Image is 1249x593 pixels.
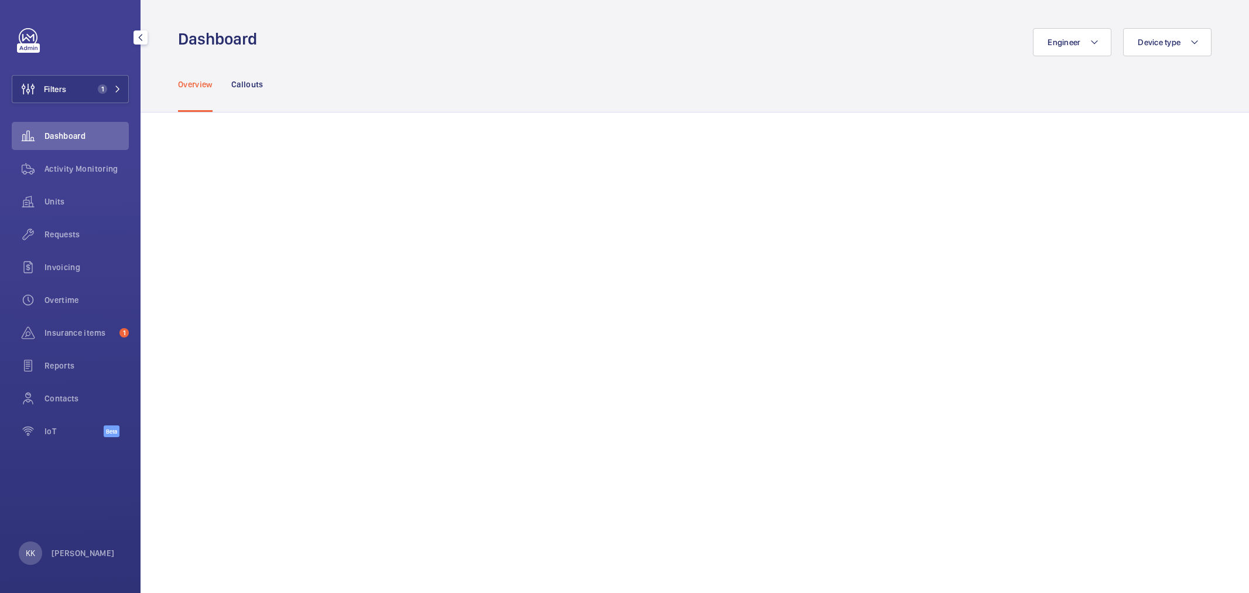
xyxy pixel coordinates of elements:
span: Dashboard [45,130,129,142]
p: [PERSON_NAME] [52,547,115,559]
h1: Dashboard [178,28,264,50]
button: Device type [1123,28,1212,56]
span: Units [45,196,129,207]
p: Callouts [231,79,264,90]
button: Filters1 [12,75,129,103]
span: Beta [104,425,119,437]
span: Requests [45,229,129,240]
span: Reports [45,360,129,372]
span: Contacts [45,393,129,404]
span: Device type [1138,38,1180,47]
span: Overtime [45,294,129,306]
p: KK [26,547,35,559]
button: Engineer [1033,28,1111,56]
span: Filters [44,83,66,95]
span: Engineer [1048,38,1080,47]
span: Activity Monitoring [45,163,129,175]
span: Insurance items [45,327,115,339]
p: Overview [178,79,213,90]
span: IoT [45,425,104,437]
span: Invoicing [45,261,129,273]
span: 1 [98,84,107,94]
span: 1 [119,328,129,338]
